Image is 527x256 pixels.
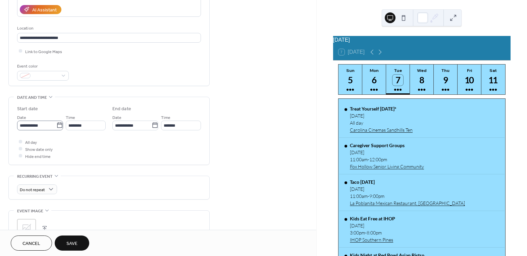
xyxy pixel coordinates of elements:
[66,240,77,247] span: Save
[434,65,458,94] button: Thu9
[55,236,89,251] button: Save
[368,193,369,199] span: -
[25,146,53,153] span: Show date only
[112,114,121,121] span: Date
[368,157,369,162] span: -
[483,68,503,73] div: Sat
[32,6,57,13] div: AI Assistant
[481,65,505,94] button: Sat11
[17,114,26,121] span: Date
[350,179,465,185] div: Taco [DATE]
[367,230,382,236] span: 8:00pm
[350,106,413,112] div: Treat Yourself [DATE]*
[386,65,410,94] button: Tue7
[369,193,384,199] span: 9:00pm
[350,237,395,243] a: IHOP Southern Pines
[410,65,434,94] button: Wed8
[350,113,413,119] div: [DATE]
[17,173,53,180] span: Recurring event
[392,75,404,86] div: 7
[460,68,479,73] div: Fri
[350,186,465,192] div: [DATE]
[17,25,200,32] div: Location
[25,48,62,55] span: Link to Google Maps
[11,236,52,251] button: Cancel
[350,164,424,169] a: Fox Hollow Senior Living Community
[369,157,387,162] span: 12:00pm
[464,75,475,86] div: 10
[350,216,395,221] div: Kids Eat Free at IHOP
[345,75,356,86] div: 5
[350,150,424,155] div: [DATE]
[17,94,47,101] span: Date and time
[112,105,131,113] div: End date
[161,114,170,121] span: Time
[458,65,481,94] button: Fri10
[412,68,432,73] div: Wed
[350,142,424,148] div: Caregiver Support Groups
[362,65,386,94] button: Mon6
[17,63,67,70] div: Event color
[333,36,511,44] div: [DATE]
[25,153,51,160] span: Hide end time
[350,200,465,206] a: La Poblanita Mexican Restaurant, [GEOGRAPHIC_DATA]
[350,127,413,133] a: Carolina Cinemas Sandhills Ten
[20,186,45,194] span: Do not repeat
[350,193,368,199] span: 11:00am
[20,5,61,14] button: AI Assistant
[338,65,362,94] button: Sun5
[369,75,380,86] div: 6
[340,68,360,73] div: Sun
[22,240,40,247] span: Cancel
[350,157,368,162] span: 11:00am
[350,223,395,228] div: [DATE]
[25,139,37,146] span: All day
[364,68,384,73] div: Mon
[440,75,451,86] div: 9
[488,75,499,86] div: 11
[365,230,367,236] span: -
[17,208,43,215] span: Event image
[66,114,75,121] span: Time
[436,68,456,73] div: Thu
[17,219,36,238] div: ;
[17,105,38,113] div: Start date
[350,230,365,236] span: 3:00pm
[388,68,408,73] div: Tue
[350,120,413,126] div: All day
[416,75,427,86] div: 8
